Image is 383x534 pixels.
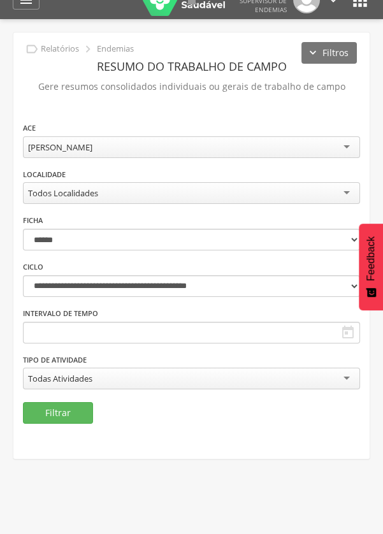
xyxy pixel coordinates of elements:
[301,42,357,64] button: Filtros
[365,236,377,281] span: Feedback
[25,42,39,56] i: 
[23,262,43,272] label: Ciclo
[359,224,383,310] button: Feedback - Mostrar pesquisa
[81,42,95,56] i: 
[23,123,36,133] label: ACE
[28,373,92,384] div: Todas Atividades
[23,355,87,365] label: Tipo de Atividade
[23,78,360,96] p: Gere resumos consolidados individuais ou gerais de trabalho de campo
[97,44,134,54] p: Endemias
[28,141,92,153] div: [PERSON_NAME]
[23,55,360,78] header: Resumo do Trabalho de Campo
[23,215,43,226] label: Ficha
[340,325,356,340] i: 
[28,187,98,199] div: Todos Localidades
[23,402,93,424] button: Filtrar
[41,44,79,54] p: Relatórios
[23,308,98,319] label: Intervalo de Tempo
[23,170,66,180] label: Localidade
